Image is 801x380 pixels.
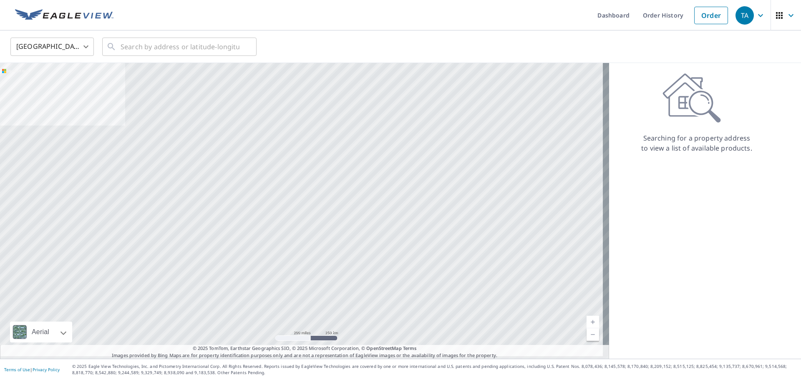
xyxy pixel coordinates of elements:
div: Aerial [29,322,52,342]
input: Search by address or latitude-longitude [121,35,239,58]
p: | [4,367,60,372]
div: Aerial [10,322,72,342]
a: Order [694,7,728,24]
span: © 2025 TomTom, Earthstar Geographics SIO, © 2025 Microsoft Corporation, © [193,345,417,352]
a: OpenStreetMap [366,345,401,351]
a: Terms [403,345,417,351]
p: Searching for a property address to view a list of available products. [641,133,753,153]
p: © 2025 Eagle View Technologies, Inc. and Pictometry International Corp. All Rights Reserved. Repo... [72,363,797,376]
a: Current Level 5, Zoom Out [587,328,599,341]
img: EV Logo [15,9,113,22]
div: TA [736,6,754,25]
a: Privacy Policy [33,367,60,372]
a: Terms of Use [4,367,30,372]
a: Current Level 5, Zoom In [587,316,599,328]
div: [GEOGRAPHIC_DATA] [10,35,94,58]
